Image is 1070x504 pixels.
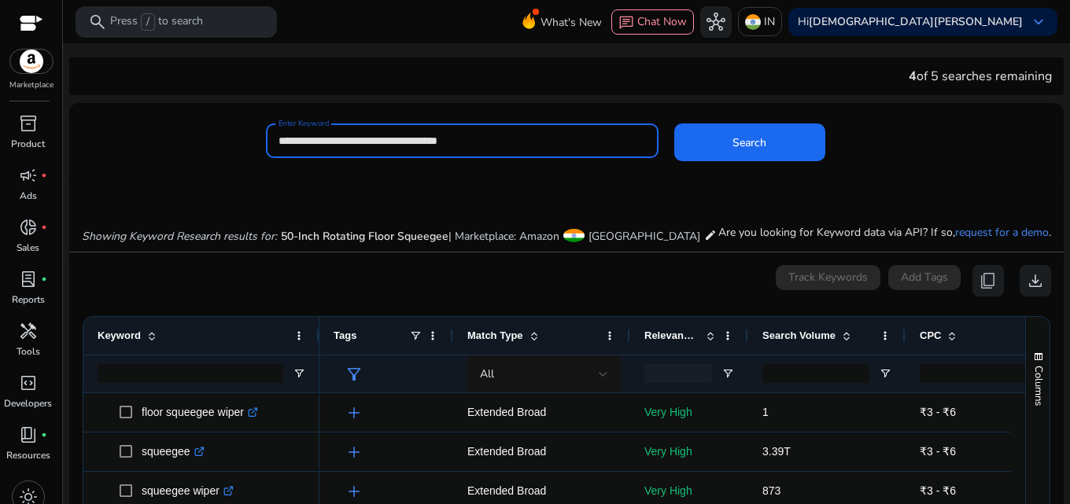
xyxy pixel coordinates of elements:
span: search [88,13,107,31]
button: Open Filter Menu [879,367,891,380]
span: add [345,482,363,501]
span: 3.39T [762,445,791,458]
span: ₹3 - ₹6 [920,406,956,418]
span: lab_profile [19,270,38,289]
span: [GEOGRAPHIC_DATA] [588,229,700,244]
span: Search [732,134,766,151]
span: Match Type [467,329,523,341]
button: Open Filter Menu [721,367,734,380]
p: Hi [798,17,1023,28]
span: book_4 [19,425,38,444]
i: Showing Keyword Research results for: [82,229,277,244]
p: Reports [12,292,45,307]
mat-icon: edit [704,226,717,245]
p: squeegee [142,436,205,468]
span: hub [707,13,725,31]
p: Resources [6,448,50,462]
p: Extended Broad [467,396,616,429]
span: ₹3 - ₹6 [920,484,956,497]
input: Keyword Filter Input [98,364,283,383]
p: Very High [644,436,734,468]
span: / [141,13,155,31]
button: Search [674,123,825,161]
span: chat [618,15,634,31]
mat-label: Enter Keyword [279,118,329,129]
button: hub [700,6,732,38]
input: CPC Filter Input [920,364,1027,383]
span: download [1026,271,1045,290]
span: Search Volume [762,329,836,341]
span: 1 [762,406,769,418]
span: All [480,366,494,381]
p: Ads [20,189,37,203]
span: fiber_manual_record [41,224,47,230]
p: Sales [17,241,39,255]
a: request for a demo [955,225,1049,240]
span: 873 [762,484,780,497]
p: Extended Broad [467,436,616,468]
p: Tools [17,344,40,359]
p: Developers [4,396,52,410]
span: code_blocks [19,373,38,392]
span: Relevance Score [644,329,699,341]
p: Product [11,137,45,151]
span: keyboard_arrow_down [1029,13,1048,31]
p: Very High [644,396,734,429]
p: Marketplace [9,79,53,91]
span: inventory_2 [19,114,38,133]
button: download [1020,265,1051,296]
span: Tags [334,329,356,341]
span: ₹3 - ₹6 [920,445,956,458]
span: fiber_manual_record [41,432,47,438]
button: chatChat Now [611,9,694,35]
span: Columns [1031,366,1046,406]
span: Keyword [98,329,141,341]
img: amazon.svg [10,50,53,73]
p: Are you looking for Keyword data via API? If so, . [718,224,1051,241]
span: fiber_manual_record [41,172,47,178]
span: add [345,443,363,462]
span: filter_alt [345,365,363,384]
span: Chat Now [637,14,687,29]
p: Press to search [110,13,203,31]
span: | Marketplace: Amazon [448,229,559,244]
span: add [345,403,363,422]
span: 4 [909,68,917,85]
span: What's New [541,9,602,36]
div: of 5 searches remaining [909,67,1052,86]
span: 50-Inch Rotating Floor Squeegee [281,229,448,244]
input: Search Volume Filter Input [762,364,869,383]
p: floor squeegee wiper [142,396,258,429]
button: Open Filter Menu [293,367,305,380]
span: fiber_manual_record [41,276,47,282]
span: campaign [19,166,38,185]
span: donut_small [19,218,38,237]
img: in.svg [745,14,761,30]
p: IN [764,8,775,35]
span: CPC [920,329,941,341]
b: [DEMOGRAPHIC_DATA][PERSON_NAME] [809,14,1023,29]
span: handyman [19,322,38,340]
